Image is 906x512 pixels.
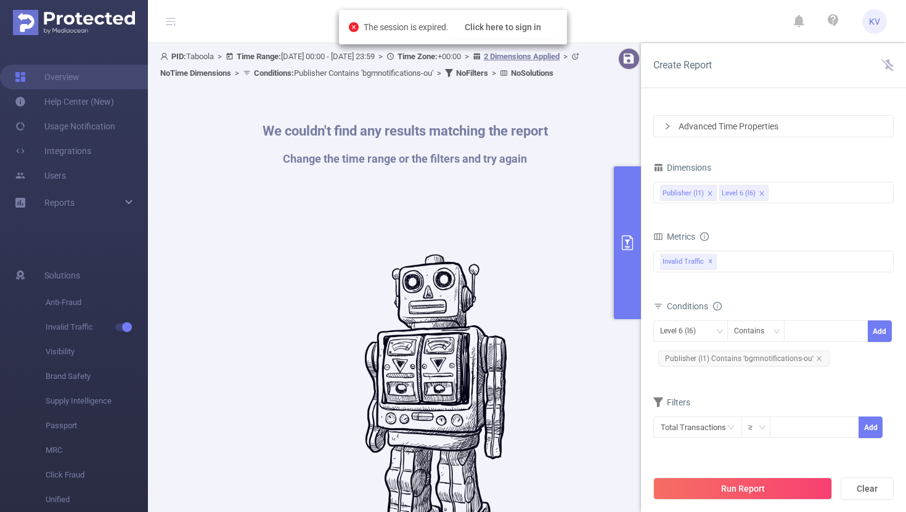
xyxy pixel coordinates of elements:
[263,153,548,165] h1: Change the time range or the filters and try again
[660,185,717,201] li: Publisher (l1)
[449,16,557,38] button: Click here to sign in
[44,263,80,288] span: Solutions
[653,163,711,173] span: Dimensions
[663,185,704,201] div: Publisher (l1)
[398,52,438,61] b: Time Zone:
[46,339,148,364] span: Visibility
[841,477,894,500] button: Clear
[46,487,148,512] span: Unified
[511,68,553,78] b: No Solutions
[748,417,761,437] div: ≥
[46,438,148,463] span: MRC
[214,52,226,61] span: >
[713,302,722,311] i: icon: info-circle
[660,254,717,270] span: Invalid Traffic
[484,52,560,61] u: 2 Dimensions Applied
[46,364,148,389] span: Brand Safety
[664,123,671,130] i: icon: right
[15,89,114,114] a: Help Center (New)
[868,320,892,342] button: Add
[461,52,473,61] span: >
[859,417,883,438] button: Add
[653,477,832,500] button: Run Report
[231,68,243,78] span: >
[654,116,893,137] div: icon: rightAdvanced Time Properties
[716,328,724,336] i: icon: down
[46,315,148,339] span: Invalid Traffic
[488,68,500,78] span: >
[719,185,769,201] li: Level 6 (l6)
[15,114,115,139] a: Usage Notification
[667,301,722,311] span: Conditions
[375,52,386,61] span: >
[722,185,756,201] div: Level 6 (l6)
[44,190,75,215] a: Reports
[349,22,359,32] i: icon: close-circle
[700,232,709,241] i: icon: info-circle
[456,68,488,78] b: No Filters
[759,424,766,433] i: icon: down
[734,321,773,341] div: Contains
[44,198,75,208] span: Reports
[46,463,148,487] span: Click Fraud
[15,163,66,188] a: Users
[653,397,690,407] span: Filters
[15,139,91,163] a: Integrations
[708,254,713,269] span: ✕
[15,65,80,89] a: Overview
[237,52,281,61] b: Time Range:
[46,389,148,413] span: Supply Intelligence
[816,356,822,362] i: icon: close
[46,290,148,315] span: Anti-Fraud
[364,22,557,32] span: The session is expired.
[160,52,171,60] i: icon: user
[707,190,713,198] i: icon: close
[13,10,135,35] img: Protected Media
[254,68,294,78] b: Conditions :
[658,351,830,367] span: Publisher (l1) Contains 'bgmnotifications-ou'
[160,52,582,78] span: Taboola [DATE] 00:00 - [DATE] 23:59 +00:00
[171,52,186,61] b: PID:
[773,328,780,336] i: icon: down
[160,68,231,78] b: No Time Dimensions
[263,124,548,138] h1: We couldn't find any results matching the report
[869,9,880,34] span: KV
[560,52,571,61] span: >
[759,190,765,198] i: icon: close
[254,68,433,78] span: Publisher Contains 'bgmnotifications-ou'
[653,59,712,71] span: Create Report
[46,413,148,438] span: Passport
[660,321,704,341] div: Level 6 (l6)
[433,68,445,78] span: >
[653,232,695,242] span: Metrics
